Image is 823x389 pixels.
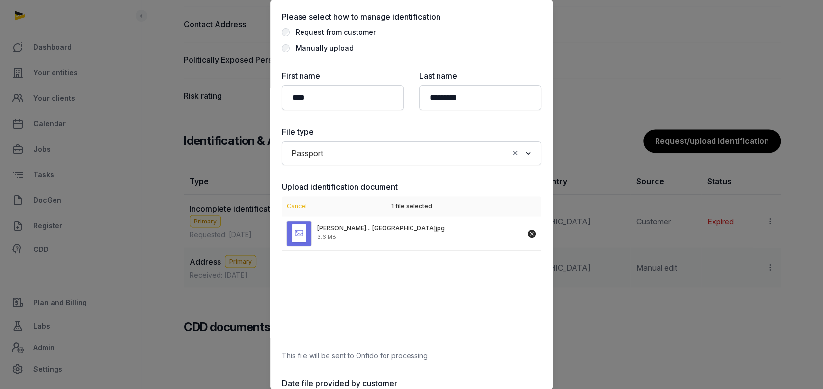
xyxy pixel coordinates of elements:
input: Search for option [328,146,508,160]
div: Uppy Dashboard [282,196,541,344]
div: Manually upload [296,42,354,54]
div: 3.6 MB [317,234,336,240]
label: Upload identification document [282,181,541,193]
div: Katherine Sarginson Passport.jpg [317,224,445,232]
button: Clear Selected [511,146,520,160]
div: Search for option [287,144,536,162]
input: Manually upload [282,44,290,52]
label: Date file provided by customer [282,377,404,389]
label: File type [282,126,541,138]
label: Last name [419,70,541,82]
span: Passport [289,146,326,160]
div: 1 file selected [370,196,453,216]
button: Cancel [284,200,310,213]
div: This file will be sent to Onfido for processing [282,350,541,361]
div: Request from customer [296,27,376,38]
label: Please select how to manage identification [282,11,541,23]
label: First name [282,70,404,82]
button: Remove file [526,228,537,239]
input: Request from customer [282,28,290,36]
